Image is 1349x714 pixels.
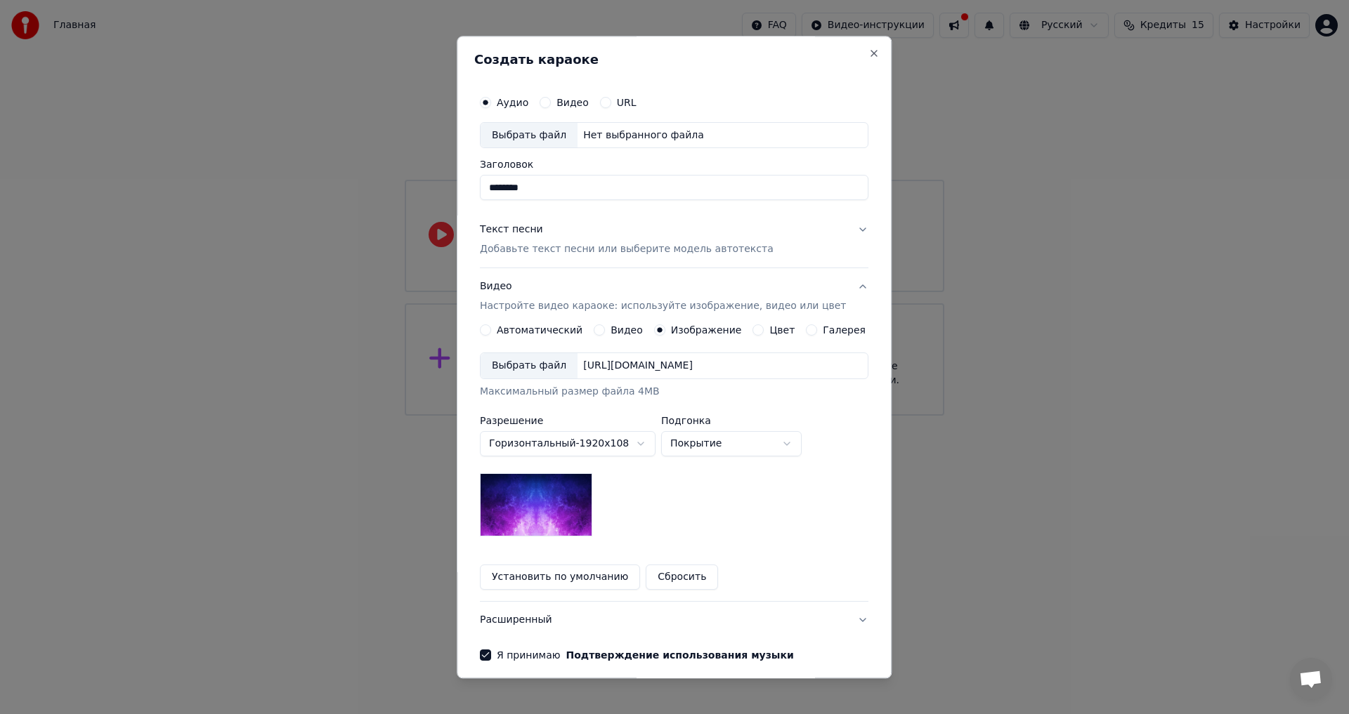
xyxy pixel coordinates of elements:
[611,326,643,336] label: Видео
[481,123,578,148] div: Выбрать файл
[480,325,868,602] div: ВидеоНастройте видео караоке: используйте изображение, видео или цвет
[480,300,846,314] p: Настройте видео караоке: используйте изображение, видео или цвет
[770,326,795,336] label: Цвет
[617,98,637,107] label: URL
[480,160,868,170] label: Заголовок
[474,53,874,66] h2: Создать караоке
[566,651,794,661] button: Я принимаю
[480,385,868,399] div: Максимальный размер файла 4MB
[480,565,640,590] button: Установить по умолчанию
[646,565,719,590] button: Сбросить
[578,359,698,373] div: [URL][DOMAIN_NAME]
[671,326,742,336] label: Изображение
[480,269,868,325] button: ВидеоНастройте видео караоке: используйте изображение, видео или цвет
[480,280,846,314] div: Видео
[497,326,582,336] label: Автоматический
[497,651,794,661] label: Я принимаю
[578,128,710,143] div: Нет выбранного файла
[480,223,543,237] div: Текст песни
[480,416,656,426] label: Разрешение
[480,243,774,257] p: Добавьте текст песни или выберите модель автотекста
[480,212,868,268] button: Текст песниДобавьте текст песни или выберите модель автотекста
[481,354,578,379] div: Выбрать файл
[823,326,866,336] label: Галерея
[480,602,868,639] button: Расширенный
[556,98,589,107] label: Видео
[497,98,528,107] label: Аудио
[661,416,802,426] label: Подгонка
